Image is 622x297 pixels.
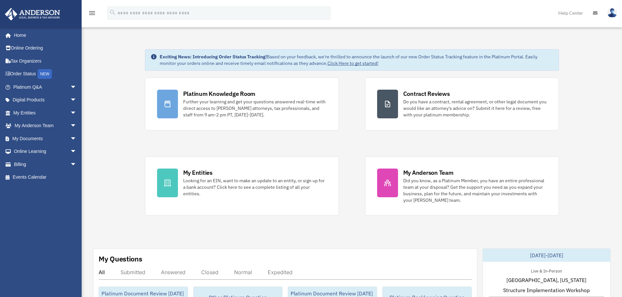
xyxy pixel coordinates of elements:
a: menu [88,11,96,17]
div: NEW [38,69,52,79]
div: Closed [201,269,218,275]
a: Digital Productsarrow_drop_down [5,94,87,107]
div: Further your learning and get your questions answered real-time with direct access to [PERSON_NAM... [183,98,327,118]
i: search [109,9,116,16]
a: Home [5,29,83,42]
div: Do you have a contract, rental agreement, or other legal document you would like an attorney's ad... [403,98,547,118]
div: Platinum Knowledge Room [183,90,256,98]
div: Based on your feedback, we're thrilled to announce the launch of our new Order Status Tracking fe... [160,53,553,67]
span: arrow_drop_down [70,94,83,107]
a: Platinum Q&Aarrow_drop_down [5,81,87,94]
a: My Entitiesarrow_drop_down [5,106,87,119]
a: My Entities Looking for an EIN, want to make an update to an entity, or sign up for a bank accoun... [145,156,339,215]
a: Click Here to get started! [327,60,378,66]
span: arrow_drop_down [70,145,83,158]
span: arrow_drop_down [70,81,83,94]
strong: Exciting News: Introducing Order Status Tracking! [160,54,267,60]
div: [DATE]-[DATE] [483,249,610,262]
a: My Anderson Teamarrow_drop_down [5,119,87,132]
a: Contract Reviews Do you have a contract, rental agreement, or other legal document you would like... [365,78,559,130]
a: Order StatusNEW [5,67,87,81]
a: My Documentsarrow_drop_down [5,132,87,145]
a: Tax Organizers [5,54,87,67]
div: Contract Reviews [403,90,450,98]
a: Online Ordering [5,42,87,55]
a: Events Calendar [5,171,87,184]
div: Answered [161,269,185,275]
div: Normal [234,269,252,275]
span: arrow_drop_down [70,106,83,120]
div: Did you know, as a Platinum Member, you have an entire professional team at your disposal? Get th... [403,177,547,203]
div: Submitted [120,269,145,275]
img: Anderson Advisors Platinum Portal [3,8,62,21]
div: My Anderson Team [403,169,454,177]
span: arrow_drop_down [70,119,83,133]
i: menu [88,9,96,17]
a: Billingarrow_drop_down [5,158,87,171]
a: My Anderson Team Did you know, as a Platinum Member, you have an entire professional team at your... [365,156,559,215]
div: Live & In-Person [526,267,567,274]
div: All [99,269,105,275]
img: User Pic [607,8,617,18]
span: [GEOGRAPHIC_DATA], [US_STATE] [506,276,586,284]
a: Platinum Knowledge Room Further your learning and get your questions answered real-time with dire... [145,78,339,130]
a: Online Learningarrow_drop_down [5,145,87,158]
span: arrow_drop_down [70,132,83,145]
div: My Entities [183,169,213,177]
span: Structure Implementation Workshop [503,286,590,294]
div: Expedited [268,269,293,275]
div: My Questions [99,254,142,264]
span: arrow_drop_down [70,158,83,171]
div: Looking for an EIN, want to make an update to an entity, or sign up for a bank account? Click her... [183,177,327,197]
